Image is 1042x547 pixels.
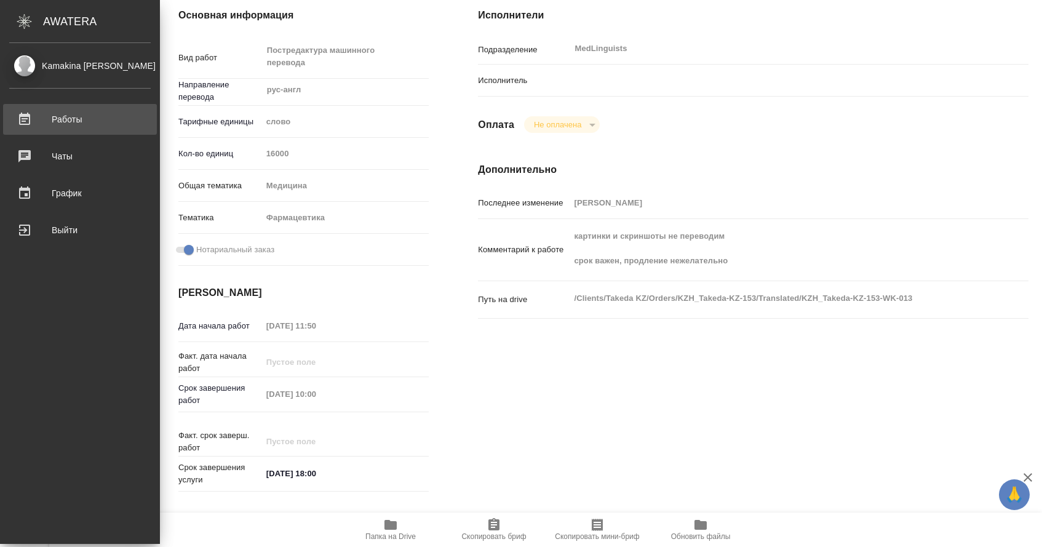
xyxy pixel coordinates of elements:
[178,148,262,160] p: Кол-во единиц
[262,353,370,371] input: Пустое поле
[9,147,151,166] div: Чаты
[262,175,429,196] div: Медицина
[649,513,752,547] button: Обновить файлы
[339,513,442,547] button: Папка на Drive
[9,110,151,129] div: Работы
[478,293,570,306] p: Путь на drive
[3,104,157,135] a: Работы
[9,184,151,202] div: График
[262,465,370,482] input: ✎ Введи что-нибудь
[262,111,429,132] div: слово
[178,116,262,128] p: Тарифные единицы
[178,320,262,332] p: Дата начала работ
[478,8,1028,23] h4: Исполнители
[9,59,151,73] div: Kamakina [PERSON_NAME]
[478,197,570,209] p: Последнее изменение
[478,44,570,56] p: Подразделение
[478,74,570,87] p: Исполнитель
[570,226,982,271] textarea: картинки и скриншоты не переводим срок важен, продление нежелательно
[178,8,429,23] h4: Основная информация
[365,532,416,541] span: Папка на Drive
[178,429,262,454] p: Факт. срок заверш. работ
[1004,482,1025,508] span: 🙏
[555,532,639,541] span: Скопировать мини-бриф
[262,317,370,335] input: Пустое поле
[178,52,262,64] p: Вид работ
[570,194,982,212] input: Пустое поле
[478,118,514,132] h4: Оплата
[478,162,1028,177] h4: Дополнительно
[3,141,157,172] a: Чаты
[442,513,546,547] button: Скопировать бриф
[262,145,429,162] input: Пустое поле
[3,178,157,209] a: График
[9,221,151,239] div: Выйти
[524,116,600,133] div: Создан
[3,215,157,246] a: Выйти
[478,244,570,256] p: Комментарий к работе
[262,207,429,228] div: Фармацевтика
[178,461,262,486] p: Срок завершения услуги
[671,532,731,541] span: Обновить файлы
[43,9,160,34] div: AWATERA
[178,382,262,407] p: Срок завершения работ
[262,433,370,450] input: Пустое поле
[546,513,649,547] button: Скопировать мини-бриф
[461,532,526,541] span: Скопировать бриф
[530,119,585,130] button: Не оплачена
[178,180,262,192] p: Общая тематика
[262,385,370,403] input: Пустое поле
[178,350,262,375] p: Факт. дата начала работ
[178,212,262,224] p: Тематика
[178,285,429,300] h4: [PERSON_NAME]
[570,288,982,309] textarea: /Clients/Takeda KZ/Orders/KZH_Takeda-KZ-153/Translated/KZH_Takeda-KZ-153-WK-013
[999,479,1030,510] button: 🙏
[196,244,274,256] span: Нотариальный заказ
[178,79,262,103] p: Направление перевода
